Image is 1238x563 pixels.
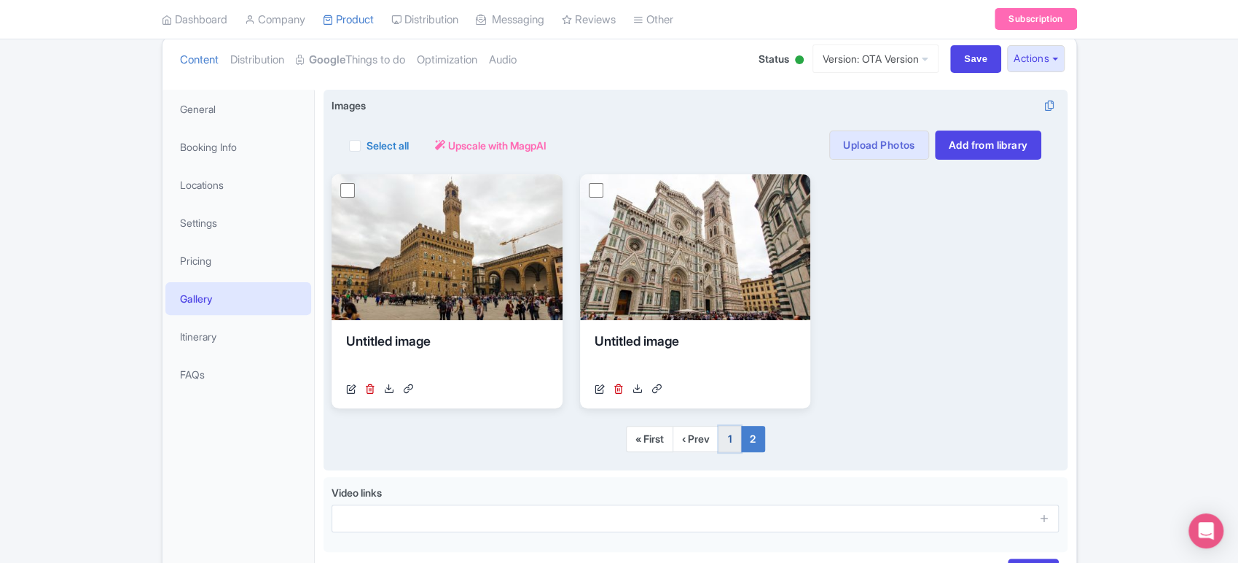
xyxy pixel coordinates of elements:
[740,426,765,452] a: 2
[367,138,409,153] label: Select all
[165,131,311,163] a: Booking Info
[296,37,405,83] a: GoogleThings to do
[448,138,546,153] span: Upscale with MagpAI
[759,51,789,66] span: Status
[332,98,366,113] span: Images
[718,426,741,452] a: 1
[995,9,1076,31] a: Subscription
[489,37,517,83] a: Audio
[309,52,345,69] strong: Google
[180,37,219,83] a: Content
[673,426,719,452] a: ‹ Prev
[935,131,1042,160] a: Add from library
[165,168,311,201] a: Locations
[792,50,807,72] div: Active
[595,332,796,376] div: Untitled image
[626,426,673,452] a: « First
[165,358,311,391] a: FAQs
[417,37,477,83] a: Optimization
[165,206,311,239] a: Settings
[829,131,928,160] a: Upload Photos
[165,93,311,125] a: General
[812,44,939,73] a: Version: OTA Version
[165,282,311,315] a: Gallery
[332,486,382,499] span: Video links
[346,332,548,376] div: Untitled image
[165,320,311,353] a: Itinerary
[435,138,546,153] a: Upscale with MagpAI
[165,244,311,277] a: Pricing
[1188,513,1223,548] div: Open Intercom Messenger
[1007,45,1065,72] button: Actions
[230,37,284,83] a: Distribution
[950,45,1001,73] input: Save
